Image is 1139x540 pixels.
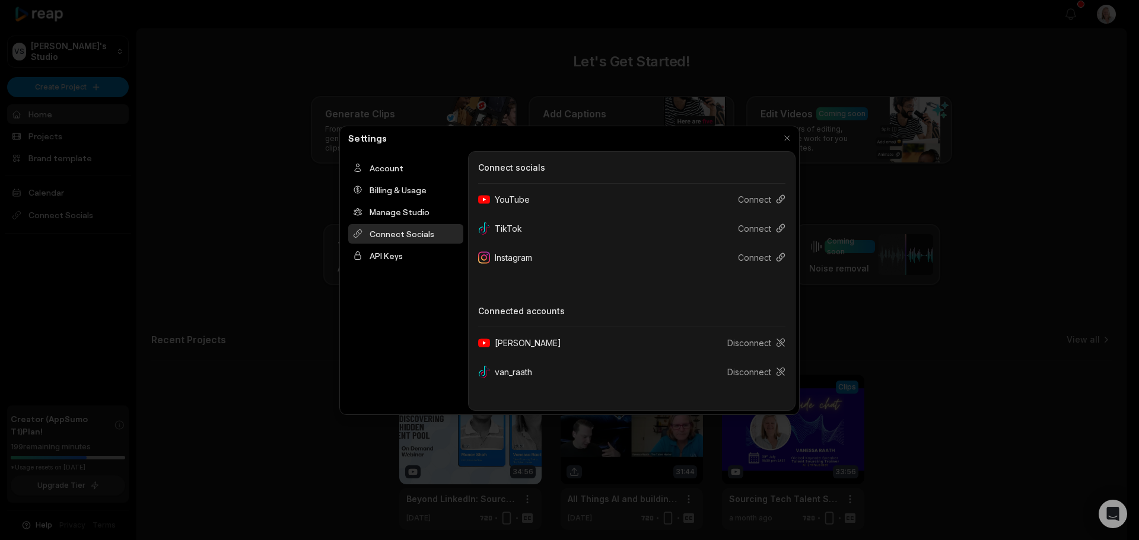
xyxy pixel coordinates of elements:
[718,332,785,354] button: Disconnect
[718,361,785,383] button: Disconnect
[478,332,571,354] div: [PERSON_NAME]
[478,247,542,269] div: Instagram
[478,188,539,210] div: YouTube
[348,202,463,222] div: Manage Studio
[728,218,785,239] button: Connect
[348,246,463,266] div: API Keys
[728,188,785,210] button: Connect
[478,305,785,317] h3: Connected accounts
[478,218,532,239] div: TikTok
[343,131,392,145] h2: Settings
[478,161,785,174] h3: Connect socials
[348,224,463,244] div: Connect Socials
[348,158,463,178] div: Account
[728,247,785,269] button: Connect
[478,361,542,383] div: van_raath
[348,180,463,200] div: Billing & Usage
